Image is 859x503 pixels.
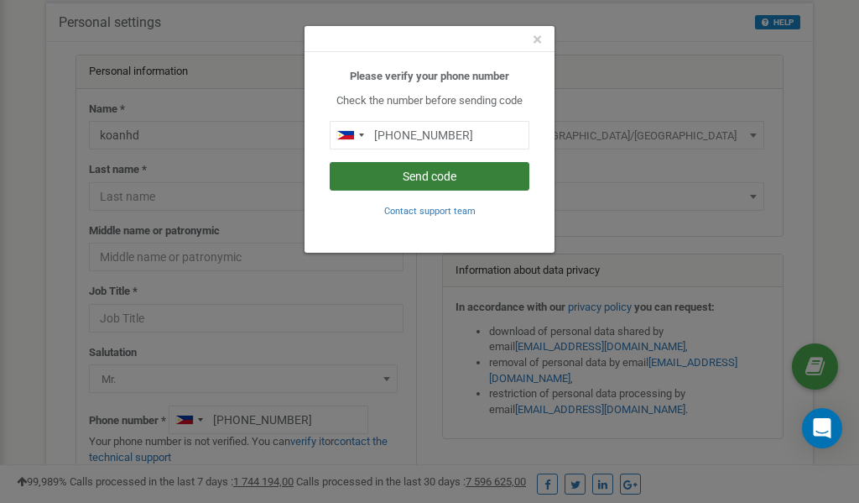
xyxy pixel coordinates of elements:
[384,204,476,217] a: Contact support team
[330,162,529,191] button: Send code
[330,93,529,109] p: Check the number before sending code
[350,70,509,82] b: Please verify your phone number
[330,121,529,149] input: 0905 123 4567
[533,31,542,49] button: Close
[331,122,369,149] div: Telephone country code
[802,408,842,448] div: Open Intercom Messenger
[384,206,476,217] small: Contact support team
[533,29,542,50] span: ×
